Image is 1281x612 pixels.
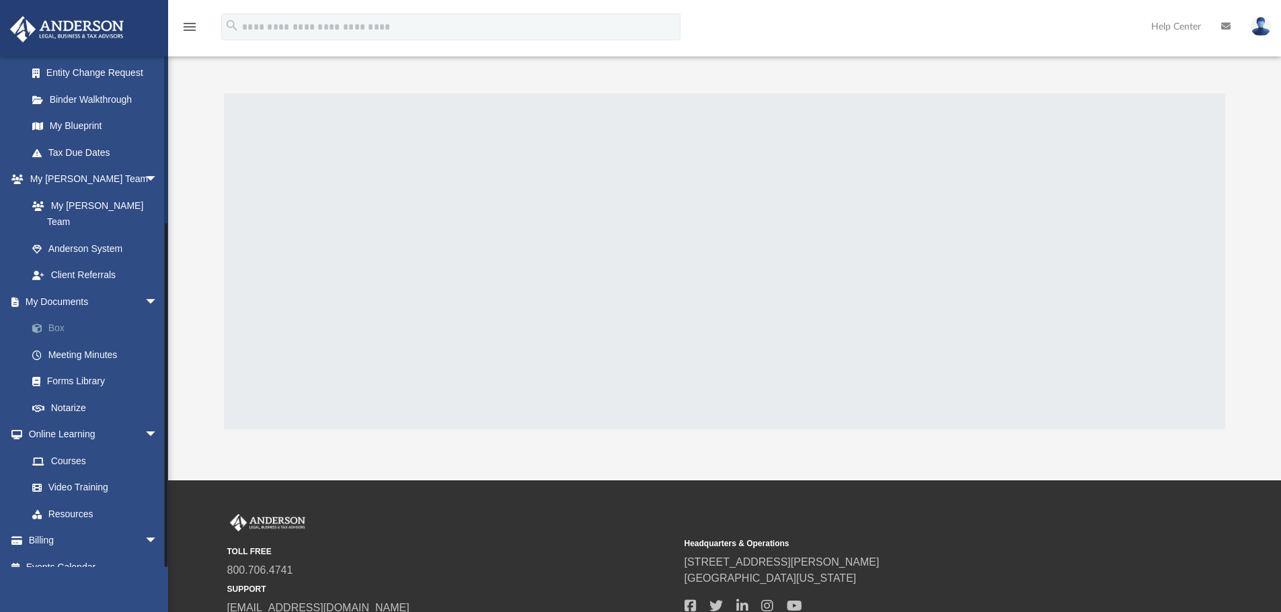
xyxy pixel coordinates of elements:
[145,166,171,193] span: arrow_drop_down
[685,572,857,584] a: [GEOGRAPHIC_DATA][US_STATE]
[227,564,293,576] a: 800.706.4741
[145,527,171,555] span: arrow_drop_down
[145,421,171,449] span: arrow_drop_down
[227,545,675,558] small: TOLL FREE
[19,315,178,342] a: Box
[19,447,171,474] a: Courses
[145,288,171,316] span: arrow_drop_down
[19,139,178,166] a: Tax Due Dates
[19,394,178,421] a: Notarize
[19,474,165,501] a: Video Training
[227,514,308,531] img: Anderson Advisors Platinum Portal
[19,262,171,289] a: Client Referrals
[19,86,178,113] a: Binder Walkthrough
[19,341,178,368] a: Meeting Minutes
[1251,17,1271,36] img: User Pic
[685,537,1132,550] small: Headquarters & Operations
[182,19,198,35] i: menu
[9,421,171,448] a: Online Learningarrow_drop_down
[182,26,198,35] a: menu
[19,368,171,395] a: Forms Library
[9,527,178,554] a: Billingarrow_drop_down
[685,556,880,568] a: [STREET_ADDRESS][PERSON_NAME]
[9,166,171,193] a: My [PERSON_NAME] Teamarrow_drop_down
[9,288,178,315] a: My Documentsarrow_drop_down
[19,235,171,262] a: Anderson System
[6,16,128,42] img: Anderson Advisors Platinum Portal
[9,554,178,580] a: Events Calendar
[19,113,171,140] a: My Blueprint
[19,192,165,235] a: My [PERSON_NAME] Team
[227,583,675,595] small: SUPPORT
[19,500,171,527] a: Resources
[225,18,239,33] i: search
[19,60,178,87] a: Entity Change Request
